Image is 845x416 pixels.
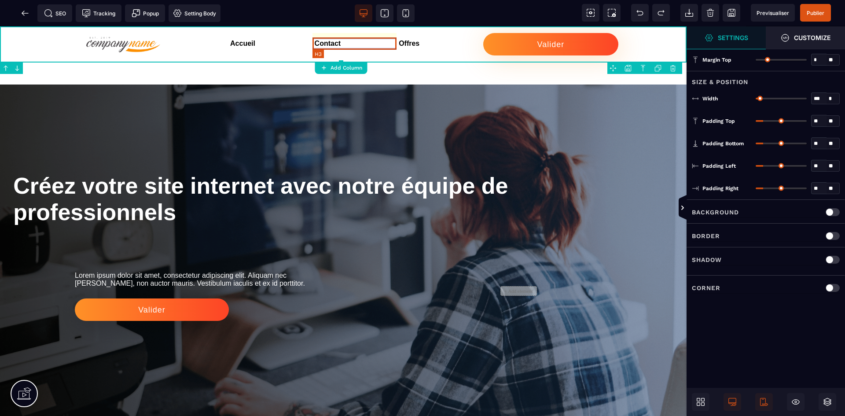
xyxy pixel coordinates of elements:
[582,4,599,22] span: View components
[230,11,315,23] h3: Accueil
[751,4,795,22] span: Preview
[702,95,718,102] span: Width
[13,142,673,203] h1: Créez votre site internet avec notre équipe de professionnels
[75,272,229,295] button: Valider
[173,9,216,18] span: Setting Body
[603,4,621,22] span: Screenshot
[692,254,722,265] p: Shadow
[315,62,367,74] button: Add Column
[80,7,168,28] img: 0e46401d7cf1cabc84698d50b6b0ba7f_Capture_d_%C3%A9cran_2023-08-07_120320-removebg-preview.png
[44,9,66,18] span: SEO
[702,56,731,63] span: Margin Top
[702,162,736,169] span: Padding Left
[692,393,709,411] span: Open Blocks
[787,393,805,411] span: Hide/Show Block
[692,207,739,217] p: Background
[807,10,824,16] span: Publier
[702,185,738,192] span: Padding Right
[687,26,766,49] span: Settings
[702,118,735,125] span: Padding Top
[132,9,159,18] span: Popup
[755,393,773,411] span: Mobile Only
[483,7,618,29] button: Valider
[75,243,426,263] text: Lorem ipsum dolor sit amet, consectetur adipiscing elit. Aliquam nec [PERSON_NAME], non auctor ma...
[702,140,744,147] span: Padding Bottom
[718,34,748,41] strong: Settings
[399,11,483,23] h3: Offres
[331,65,362,71] strong: Add Column
[692,231,720,241] p: Border
[757,10,789,16] span: Previsualiser
[819,393,836,411] span: Open Layers
[82,9,115,18] span: Tracking
[724,393,741,411] span: Desktop Only
[315,11,399,23] h3: Contact
[766,26,845,49] span: Open Style Manager
[687,71,845,87] div: Size & Position
[794,34,830,41] strong: Customize
[692,283,720,293] p: Corner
